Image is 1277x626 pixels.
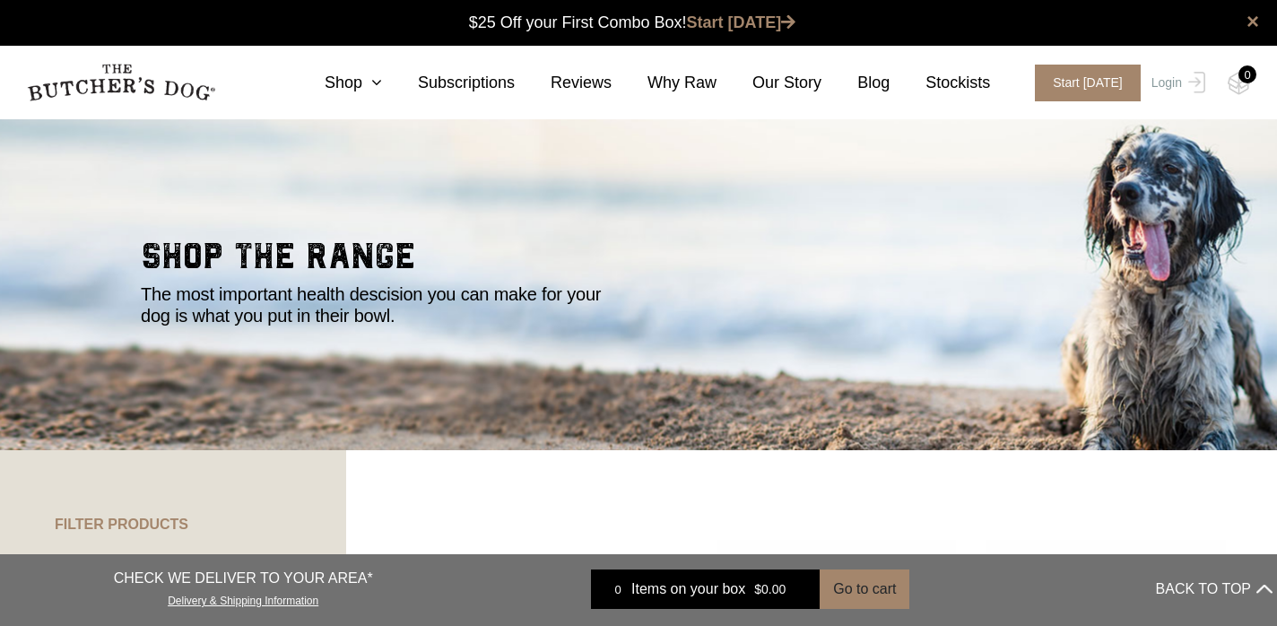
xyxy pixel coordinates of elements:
span: Items on your box [631,578,745,600]
a: Delivery & Shipping Information [168,590,318,607]
a: Start [DATE] [1017,65,1147,101]
img: TBD_Cart-Empty.png [1228,72,1250,95]
button: BACK TO TOP [1156,568,1273,611]
a: Reviews [515,71,612,95]
button: Go to cart [820,569,909,609]
h2: shop the range [141,239,1136,283]
a: Subscriptions [382,71,515,95]
p: CHECK WE DELIVER TO YOUR AREA* [114,568,373,589]
a: 0 Items on your box $0.00 [591,569,820,609]
p: The most important health descision you can make for your dog is what you put in their bowl. [141,283,616,326]
a: Why Raw [612,71,717,95]
label: Combo Boxes [88,551,187,575]
a: Login [1147,65,1205,101]
span: $ [754,582,761,596]
a: Start [DATE] [687,13,796,31]
span: Start [DATE] [1035,65,1141,101]
a: Our Story [717,71,821,95]
a: close [1247,11,1259,32]
bdi: 0.00 [754,582,786,596]
div: 0 [1238,65,1256,83]
div: 0 [604,580,631,598]
a: Stockists [890,71,990,95]
a: Blog [821,71,890,95]
a: Shop [289,71,382,95]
